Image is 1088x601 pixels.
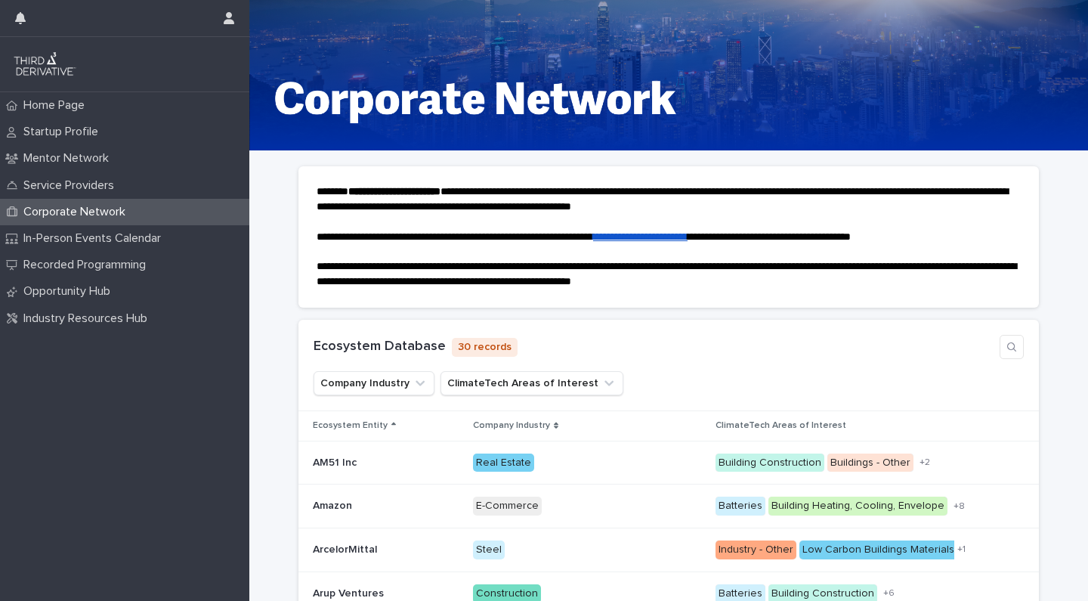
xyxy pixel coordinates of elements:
[313,454,360,469] p: AM51 Inc
[920,458,930,467] span: + 2
[716,497,765,516] div: Batteries
[954,502,965,511] span: + 8
[298,441,1039,485] tr: AM51 IncAM51 Inc Real EstateBuilding ConstructionBuildings - Other+2
[17,98,97,113] p: Home Page
[716,454,824,472] div: Building Construction
[17,284,122,299] p: Opportunity Hub
[313,417,388,434] p: Ecosystem Entity
[473,497,542,516] div: E-Commerce
[313,497,355,513] p: Amazon
[716,417,846,434] p: ClimateTech Areas of Interest
[17,205,138,219] p: Corporate Network
[17,151,121,166] p: Mentor Network
[17,125,110,139] p: Startup Profile
[17,311,159,326] p: Industry Resources Hub
[313,541,380,556] p: ArcelorMittal
[452,338,518,357] p: 30 records
[799,541,957,559] div: Low Carbon Buildings Materials
[473,541,505,559] div: Steel
[827,454,913,472] div: Buildings - Other
[473,417,550,434] p: Company Industry
[314,339,446,355] h1: Ecosystem Database
[17,231,173,246] p: In-Person Events Calendar
[313,584,387,600] p: Arup Ventures
[298,485,1039,528] tr: AmazonAmazon E-CommerceBatteriesBuilding Heating, Cooling, Envelope+8
[716,541,796,559] div: Industry - Other
[957,545,966,554] span: + 1
[768,497,947,516] div: Building Heating, Cooling, Envelope
[17,258,158,272] p: Recorded Programming
[883,589,895,598] span: + 6
[473,454,534,472] div: Real Estate
[12,49,78,79] img: q0dI35fxT46jIlCv2fcp
[440,371,623,395] button: ClimateTech Areas of Interest
[314,371,434,395] button: Company Industry
[298,528,1039,572] tr: ArcelorMittalArcelorMittal SteelIndustry - OtherLow Carbon Buildings Materials+1
[17,178,126,193] p: Service Providers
